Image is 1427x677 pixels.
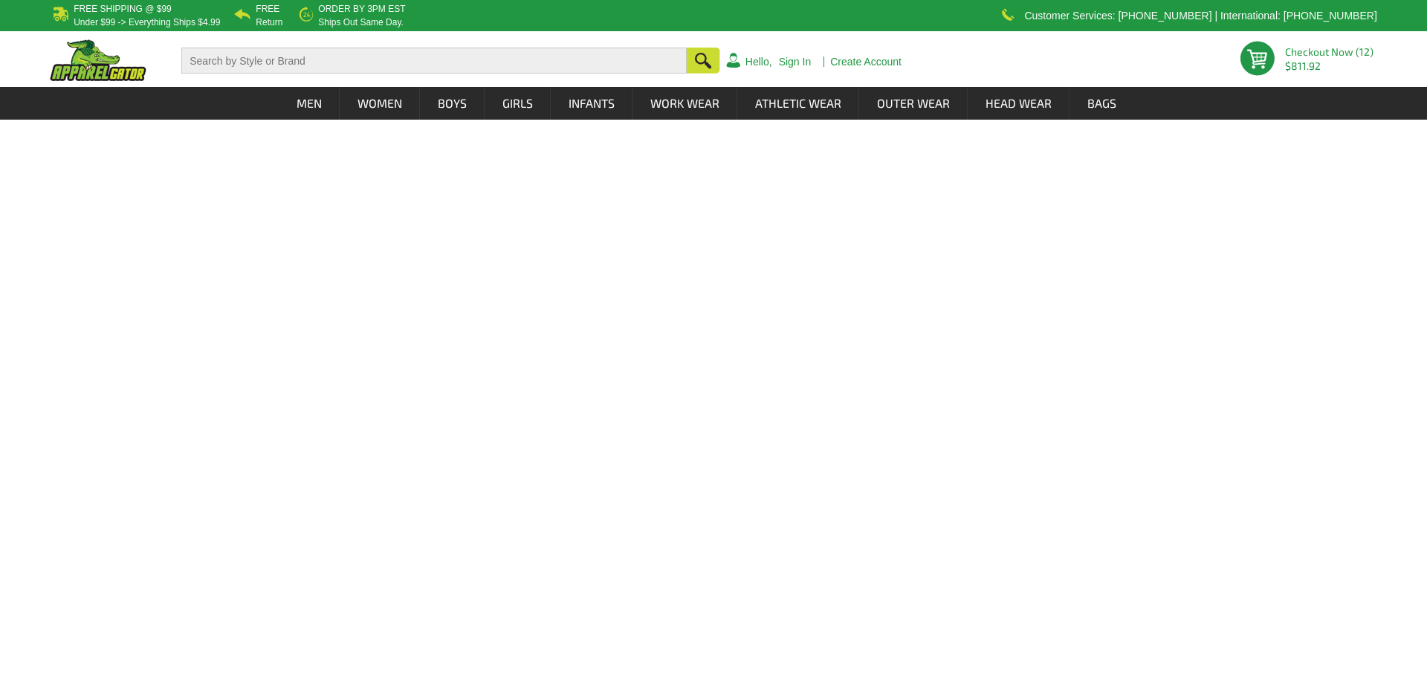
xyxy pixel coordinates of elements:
a: Girls [485,87,550,120]
p: under $99 -> everything ships $4.99 [74,18,220,27]
a: Checkout Now (12) [1285,45,1373,58]
input: Search by Style or Brand [181,48,687,74]
p: Return [256,18,282,27]
p: ships out same day. [318,18,405,27]
a: Head Wear [968,87,1069,120]
a: Sign In [779,56,812,67]
a: Boys [421,87,484,120]
a: Work Wear [633,87,737,120]
a: Women [340,87,419,120]
a: Men [279,87,339,120]
a: Infants [551,87,632,120]
a: Athletic Wear [738,87,858,120]
a: Create Account [830,56,902,67]
img: ApparelGator [50,39,146,81]
b: Order by 3PM EST [318,4,405,14]
a: Outer Wear [860,87,967,120]
a: Bags [1070,87,1133,120]
p: Customer Services: [PHONE_NUMBER] | International: [PHONE_NUMBER] [1024,11,1376,20]
b: Free [256,4,279,14]
a: Hello, [745,56,772,67]
span: $811.92 [1285,61,1377,71]
b: Free Shipping @ $99 [74,4,172,14]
